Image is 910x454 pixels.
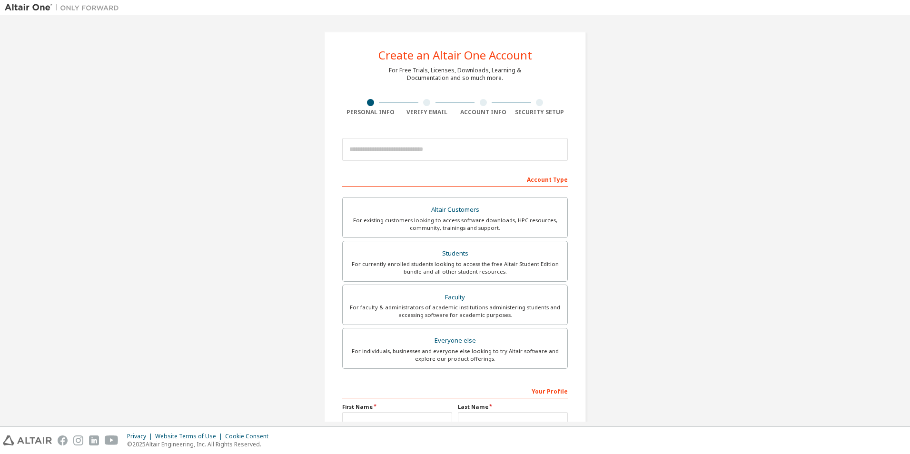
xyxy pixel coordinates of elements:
div: Personal Info [342,109,399,116]
img: Altair One [5,3,124,12]
img: linkedin.svg [89,435,99,445]
div: For Free Trials, Licenses, Downloads, Learning & Documentation and so much more. [389,67,521,82]
div: For faculty & administrators of academic institutions administering students and accessing softwa... [348,304,562,319]
div: Account Type [342,171,568,187]
div: Create an Altair One Account [378,49,532,61]
div: For existing customers looking to access software downloads, HPC resources, community, trainings ... [348,217,562,232]
div: Account Info [455,109,512,116]
img: altair_logo.svg [3,435,52,445]
div: Cookie Consent [225,433,274,440]
img: instagram.svg [73,435,83,445]
div: Faculty [348,291,562,304]
div: Privacy [127,433,155,440]
div: Security Setup [512,109,568,116]
div: Verify Email [399,109,455,116]
div: Website Terms of Use [155,433,225,440]
label: Last Name [458,403,568,411]
div: Students [348,247,562,260]
div: Everyone else [348,334,562,347]
div: For currently enrolled students looking to access the free Altair Student Edition bundle and all ... [348,260,562,276]
label: First Name [342,403,452,411]
div: Your Profile [342,383,568,398]
div: For individuals, businesses and everyone else looking to try Altair software and explore our prod... [348,347,562,363]
div: Altair Customers [348,203,562,217]
p: © 2025 Altair Engineering, Inc. All Rights Reserved. [127,440,274,448]
img: youtube.svg [105,435,119,445]
img: facebook.svg [58,435,68,445]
